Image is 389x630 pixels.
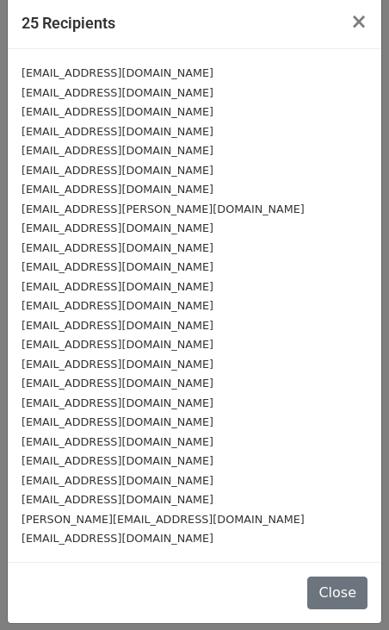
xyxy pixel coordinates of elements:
[22,474,213,487] small: [EMAIL_ADDRESS][DOMAIN_NAME]
[22,66,213,79] small: [EMAIL_ADDRESS][DOMAIN_NAME]
[22,260,213,273] small: [EMAIL_ADDRESS][DOMAIN_NAME]
[22,144,213,157] small: [EMAIL_ADDRESS][DOMAIN_NAME]
[22,11,115,34] h5: 25 Recipients
[22,280,213,293] small: [EMAIL_ADDRESS][DOMAIN_NAME]
[22,338,213,351] small: [EMAIL_ADDRESS][DOMAIN_NAME]
[22,319,213,332] small: [EMAIL_ADDRESS][DOMAIN_NAME]
[22,358,213,371] small: [EMAIL_ADDRESS][DOMAIN_NAME]
[22,241,213,254] small: [EMAIL_ADDRESS][DOMAIN_NAME]
[22,164,213,177] small: [EMAIL_ADDRESS][DOMAIN_NAME]
[22,125,213,138] small: [EMAIL_ADDRESS][DOMAIN_NAME]
[22,86,213,99] small: [EMAIL_ADDRESS][DOMAIN_NAME]
[22,435,213,448] small: [EMAIL_ADDRESS][DOMAIN_NAME]
[350,9,367,34] span: ×
[22,183,213,196] small: [EMAIL_ADDRESS][DOMAIN_NAME]
[22,532,213,545] small: [EMAIL_ADDRESS][DOMAIN_NAME]
[22,221,213,234] small: [EMAIL_ADDRESS][DOMAIN_NAME]
[22,105,213,118] small: [EMAIL_ADDRESS][DOMAIN_NAME]
[22,493,213,506] small: [EMAIL_ADDRESS][DOMAIN_NAME]
[22,396,213,409] small: [EMAIL_ADDRESS][DOMAIN_NAME]
[22,513,305,526] small: [PERSON_NAME][EMAIL_ADDRESS][DOMAIN_NAME]
[22,415,213,428] small: [EMAIL_ADDRESS][DOMAIN_NAME]
[303,547,389,630] iframe: Chat Widget
[22,203,305,215] small: [EMAIL_ADDRESS][PERSON_NAME][DOMAIN_NAME]
[22,299,213,312] small: [EMAIL_ADDRESS][DOMAIN_NAME]
[22,377,213,390] small: [EMAIL_ADDRESS][DOMAIN_NAME]
[22,454,213,467] small: [EMAIL_ADDRESS][DOMAIN_NAME]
